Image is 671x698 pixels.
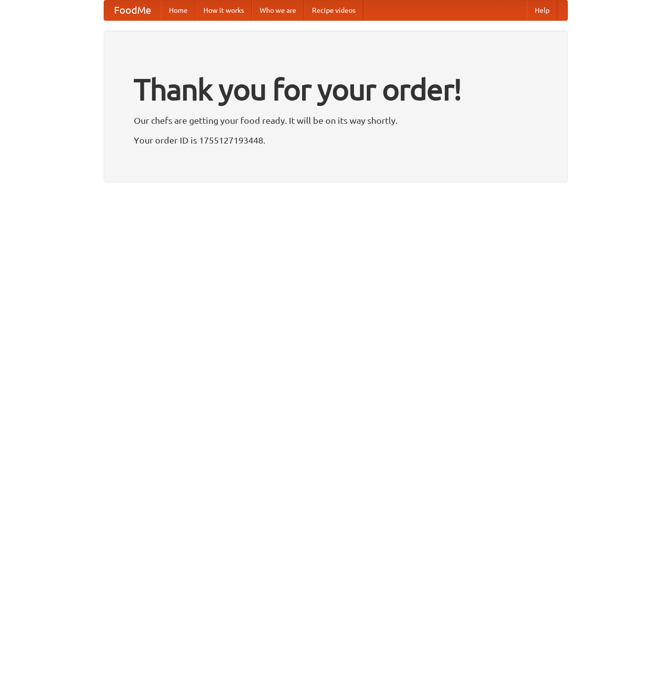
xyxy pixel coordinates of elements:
p: Our chefs are getting your food ready. It will be on its way shortly. [134,113,538,128]
h1: Thank you for your order! [134,66,538,113]
a: Home [161,0,196,20]
a: Who we are [252,0,304,20]
a: How it works [196,0,252,20]
a: FoodMe [104,0,161,20]
p: Your order ID is 1755127193448. [134,133,538,147]
a: Recipe videos [304,0,363,20]
a: Help [527,0,557,20]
